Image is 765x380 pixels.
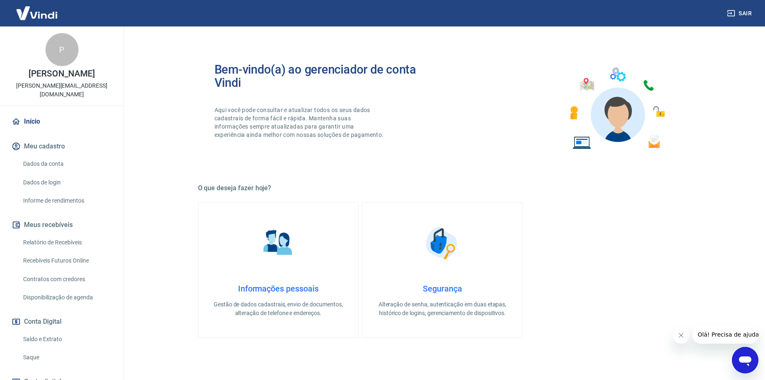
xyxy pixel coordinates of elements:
img: Imagem de um avatar masculino com diversos icones exemplificando as funcionalidades do gerenciado... [562,63,671,154]
button: Conta Digital [10,313,114,331]
h4: Segurança [376,284,509,294]
button: Meu cadastro [10,137,114,155]
a: Saldo e Extrato [20,331,114,348]
p: Aqui você pode consultar e atualizar todos os seus dados cadastrais de forma fácil e rápida. Mant... [214,106,386,139]
a: Contratos com credores [20,271,114,288]
img: Vindi [10,0,64,26]
p: [PERSON_NAME] [29,69,95,78]
a: Relatório de Recebíveis [20,234,114,251]
a: SegurançaSegurançaAlteração de senha, autenticação em duas etapas, histórico de logins, gerenciam... [362,202,523,338]
a: Dados de login [20,174,114,191]
p: [PERSON_NAME][EMAIL_ADDRESS][DOMAIN_NAME] [7,81,117,99]
button: Sair [725,6,755,21]
iframe: Mensagem da empresa [693,325,758,344]
h5: O que deseja fazer hoje? [198,184,687,192]
img: Informações pessoais [257,222,299,264]
a: Início [10,112,114,131]
iframe: Botão para abrir a janela de mensagens [732,347,758,373]
a: Saque [20,349,114,366]
div: P [45,33,79,66]
button: Meus recebíveis [10,216,114,234]
h4: Informações pessoais [212,284,345,294]
img: Segurança [422,222,463,264]
iframe: Fechar mensagem [673,327,689,344]
a: Informe de rendimentos [20,192,114,209]
a: Recebíveis Futuros Online [20,252,114,269]
h2: Bem-vindo(a) ao gerenciador de conta Vindi [214,63,443,89]
a: Dados da conta [20,155,114,172]
a: Informações pessoaisInformações pessoaisGestão de dados cadastrais, envio de documentos, alteraçã... [198,202,359,338]
p: Alteração de senha, autenticação em duas etapas, histórico de logins, gerenciamento de dispositivos. [376,300,509,318]
span: Olá! Precisa de ajuda? [5,6,69,12]
p: Gestão de dados cadastrais, envio de documentos, alteração de telefone e endereços. [212,300,345,318]
a: Disponibilização de agenda [20,289,114,306]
